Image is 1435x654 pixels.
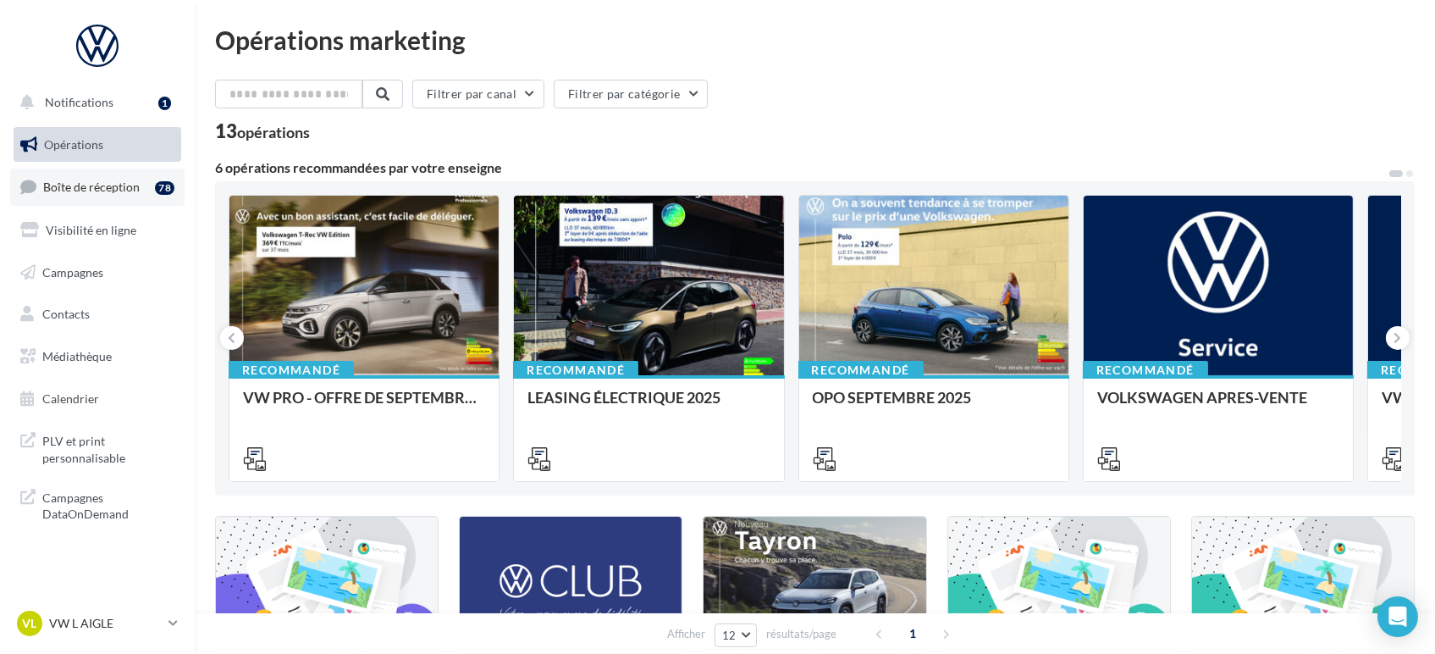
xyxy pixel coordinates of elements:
div: 6 opérations recommandées par votre enseigne [215,161,1388,175]
button: Notifications 1 [10,85,178,120]
span: Contacts [42,307,90,321]
a: Opérations [10,127,185,163]
div: Recommandé [1083,361,1208,380]
a: VL VW L AIGLE [14,607,181,640]
a: PLV et print personnalisable [10,423,185,473]
div: 78 [155,181,174,195]
a: Visibilité en ligne [10,213,185,248]
a: Boîte de réception78 [10,169,185,205]
div: VW PRO - OFFRE DE SEPTEMBRE 25 [243,389,485,423]
p: VW L AIGLE [49,615,162,632]
span: Afficher [667,626,705,642]
span: résultats/page [766,626,836,642]
span: 12 [722,629,737,642]
div: Recommandé [513,361,638,380]
div: Recommandé [798,361,924,380]
a: Campagnes DataOnDemand [10,479,185,529]
a: Contacts [10,297,185,332]
span: Notifications [45,95,113,109]
div: 1 [158,97,171,110]
div: LEASING ÉLECTRIQUE 2025 [527,389,770,423]
span: Médiathèque [42,349,112,363]
span: PLV et print personnalisable [42,430,174,466]
div: Open Intercom Messenger [1377,596,1418,637]
span: Opérations [44,137,103,152]
div: opérations [237,125,310,140]
a: Calendrier [10,381,185,417]
span: Campagnes [42,264,103,279]
div: Opérations marketing [215,27,1415,53]
div: VOLKSWAGEN APRES-VENTE [1097,389,1339,423]
button: Filtrer par catégorie [554,80,708,108]
span: Calendrier [42,391,99,406]
span: Campagnes DataOnDemand [42,486,174,523]
div: 13 [215,122,310,141]
button: 12 [715,624,758,647]
span: Boîte de réception [43,180,140,194]
span: Visibilité en ligne [46,223,136,237]
button: Filtrer par canal [412,80,544,108]
a: Campagnes [10,255,185,291]
span: VL [23,615,37,632]
div: OPO SEPTEMBRE 2025 [813,389,1055,423]
a: Médiathèque [10,339,185,374]
span: 1 [899,620,926,647]
div: Recommandé [229,361,354,380]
